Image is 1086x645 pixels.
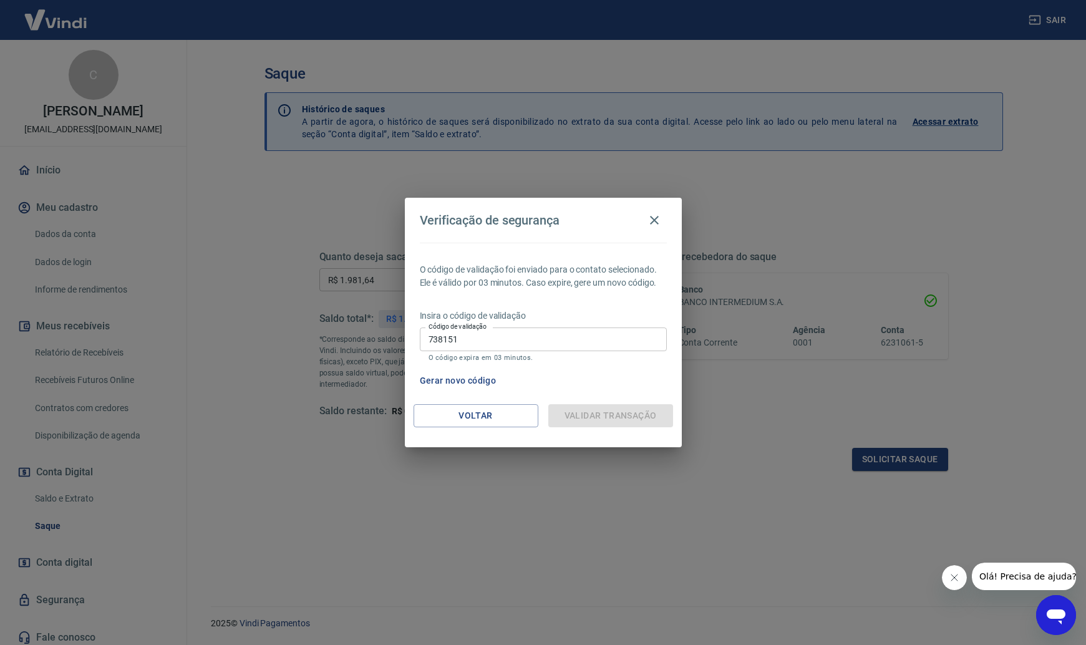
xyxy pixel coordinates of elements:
button: Gerar novo código [415,369,502,392]
p: O código de validação foi enviado para o contato selecionado. Ele é válido por 03 minutos. Caso e... [420,263,667,289]
span: Olá! Precisa de ajuda? [7,9,105,19]
button: Voltar [414,404,538,427]
h4: Verificação de segurança [420,213,560,228]
p: O código expira em 03 minutos. [429,354,658,362]
iframe: Mensagem da empresa [972,563,1076,590]
label: Código de validação [429,322,487,331]
iframe: Fechar mensagem [942,565,967,590]
p: Insira o código de validação [420,309,667,322]
iframe: Botão para abrir a janela de mensagens [1036,595,1076,635]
